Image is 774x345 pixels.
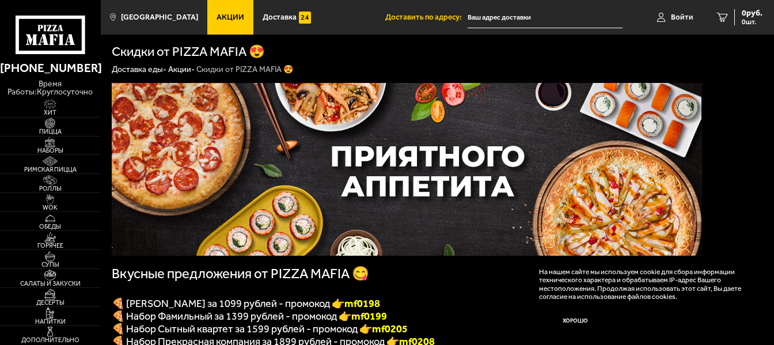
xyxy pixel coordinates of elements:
span: 🍕 Набор Фамильный за 1399 рублей - промокод 👉 [112,310,387,323]
font: mf0198 [344,297,380,310]
div: Скидки от PIZZA MAFIA 😍 [196,65,293,75]
b: mf0205 [372,323,408,335]
a: Акции- [168,65,195,74]
p: На нашем сайте мы используем cookie для сбора информации технического характера и обрабатываем IP... [539,268,748,301]
b: mf0199 [351,310,387,323]
span: 🍕 Набор Сытный квартет за 1599 рублей - промокод 👉 [112,323,408,335]
img: 15daf4d41897b9f0e9f617042186c801.svg [299,12,311,24]
a: Доставка еды- [112,65,166,74]
span: Акции [217,13,244,21]
span: Вкусные предложения от PIZZA MAFIA 😋 [112,266,369,282]
h1: Скидки от PIZZA MAFIA 😍 [112,46,265,58]
input: Ваш адрес доставки [468,7,623,28]
span: Доставить по адресу: [385,13,468,21]
button: Хорошо [539,309,612,333]
img: 1024x1024 [112,83,701,256]
span: 0 шт. [742,18,762,25]
span: Войти [671,13,693,21]
span: 0 руб. [742,9,762,17]
span: [GEOGRAPHIC_DATA] [121,13,198,21]
span: 🍕 [PERSON_NAME] за 1099 рублей - промокод 👉 [112,297,380,310]
span: Доставка [263,13,297,21]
